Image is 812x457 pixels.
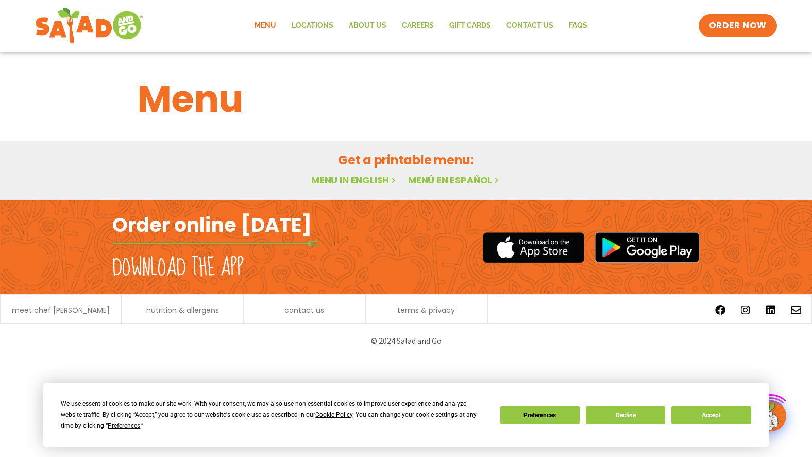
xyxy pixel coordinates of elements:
h2: Get a printable menu: [138,151,674,169]
h2: Download the app [112,253,244,282]
button: Accept [671,406,751,424]
a: Menú en español [408,174,501,187]
a: GIFT CARDS [442,14,499,38]
a: Menu [247,14,284,38]
span: Preferences [108,422,140,429]
a: FAQs [561,14,595,38]
button: Preferences [500,406,580,424]
button: Decline [586,406,665,424]
a: ORDER NOW [699,14,777,37]
a: Menu in English [311,174,398,187]
img: google_play [595,232,700,263]
nav: Menu [247,14,595,38]
a: contact us [284,307,324,314]
div: Cookie Consent Prompt [43,383,769,447]
a: Contact Us [499,14,561,38]
img: appstore [483,231,584,264]
a: meet chef [PERSON_NAME] [12,307,110,314]
a: nutrition & allergens [146,307,219,314]
span: ORDER NOW [709,20,767,32]
a: Careers [394,14,442,38]
h1: Menu [138,71,674,127]
img: fork [112,241,318,246]
h2: Order online [DATE] [112,212,312,238]
a: terms & privacy [397,307,455,314]
span: Cookie Policy [315,411,352,418]
p: © 2024 Salad and Go [117,334,695,348]
div: We use essential cookies to make our site work. With your consent, we may also use non-essential ... [61,399,487,431]
a: About Us [341,14,394,38]
a: Locations [284,14,341,38]
img: new-SAG-logo-768×292 [35,5,144,46]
